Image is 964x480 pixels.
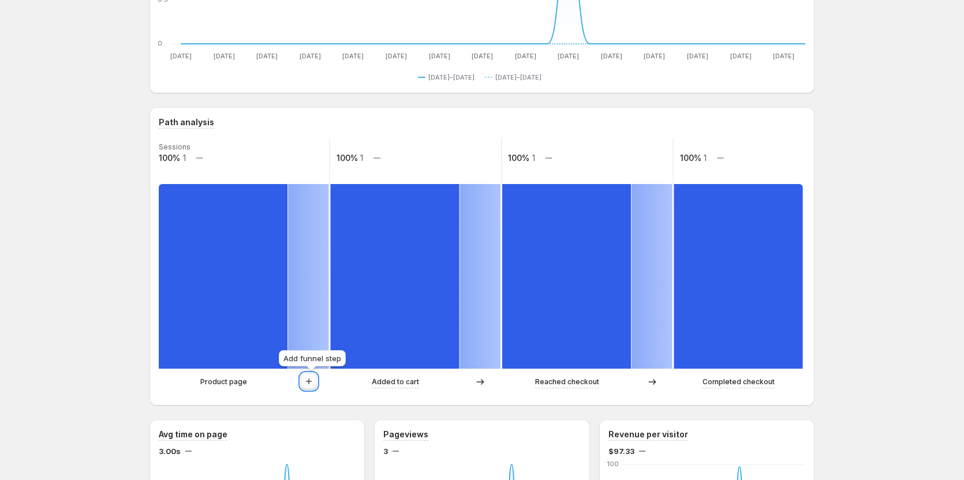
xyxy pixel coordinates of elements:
[428,73,474,82] span: [DATE]–[DATE]
[703,376,775,388] p: Completed checkout
[644,52,665,60] text: [DATE]
[508,153,529,163] text: 100%
[372,376,419,388] p: Added to cart
[360,153,363,163] text: 1
[607,460,619,468] text: 100
[183,153,186,163] text: 1
[159,429,227,440] h3: Avg time on page
[558,52,579,60] text: [DATE]
[730,52,752,60] text: [DATE]
[532,153,535,163] text: 1
[429,52,450,60] text: [DATE]
[159,117,214,128] h3: Path analysis
[687,52,708,60] text: [DATE]
[472,52,493,60] text: [DATE]
[337,153,358,163] text: 100%
[485,70,546,84] button: [DATE]–[DATE]
[680,153,701,163] text: 100%
[158,39,162,47] text: 0
[773,52,794,60] text: [DATE]
[535,376,599,388] p: Reached checkout
[159,153,180,163] text: 100%
[342,52,364,60] text: [DATE]
[495,73,541,82] span: [DATE]–[DATE]
[608,445,634,457] span: $97.33
[300,52,321,60] text: [DATE]
[515,52,536,60] text: [DATE]
[386,52,407,60] text: [DATE]
[704,153,707,163] text: 1
[214,52,235,60] text: [DATE]
[383,445,388,457] span: 3
[608,429,688,440] h3: Revenue per visitor
[170,52,192,60] text: [DATE]
[256,52,278,60] text: [DATE]
[418,70,479,84] button: [DATE]–[DATE]
[601,52,622,60] text: [DATE]
[159,445,181,457] span: 3.00s
[383,429,428,440] h3: Pageviews
[200,376,247,388] p: Product page
[159,142,190,151] text: Sessions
